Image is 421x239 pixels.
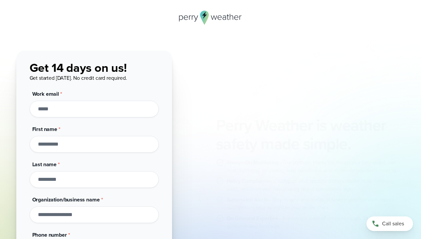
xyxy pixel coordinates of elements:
span: Organization/business name [32,196,100,203]
span: Call sales [382,220,404,228]
span: First name [32,125,57,133]
span: Work email [32,90,59,98]
span: Phone number [32,231,67,239]
span: Get 14 days on us! [30,59,127,76]
span: Get started [DATE]. No credit card required. [30,74,127,82]
span: Last name [32,161,57,168]
a: Call sales [366,216,413,231]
